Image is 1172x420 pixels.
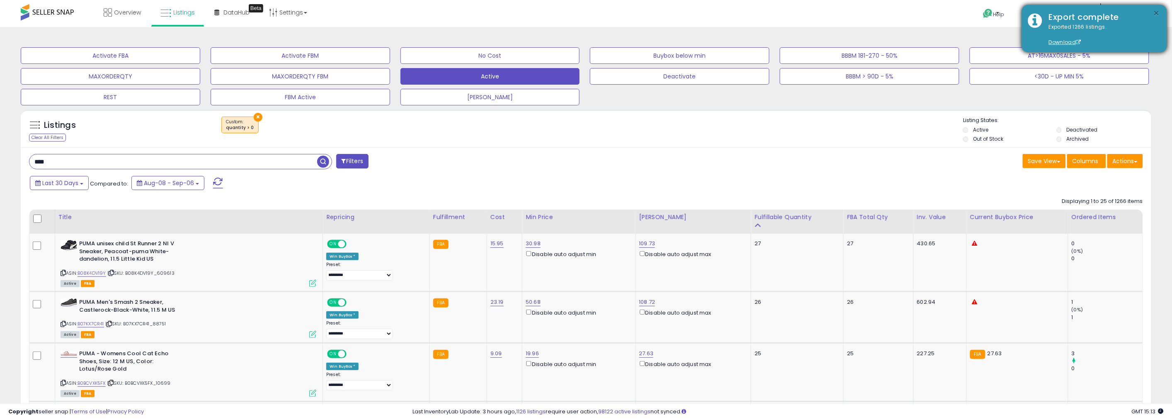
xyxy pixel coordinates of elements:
[400,68,580,85] button: Active
[526,249,629,258] div: Disable auto adjust min
[328,299,338,306] span: ON
[345,351,359,358] span: OFF
[1073,157,1099,165] span: Columns
[400,89,580,105] button: [PERSON_NAME]
[973,135,1003,142] label: Out of Stock
[29,134,66,142] div: Clear All Filters
[755,350,837,357] div: 25
[526,298,541,306] a: 50.68
[345,299,359,306] span: OFF
[847,350,907,357] div: 25
[61,240,316,286] div: ASIN:
[61,350,316,396] div: ASIN:
[490,213,519,222] div: Cost
[970,47,1149,64] button: AT>16MAX0SALES - 5%
[590,68,769,85] button: Deactivate
[526,308,629,317] div: Disable auto adjust min
[639,349,654,358] a: 27.63
[433,298,449,308] small: FBA
[780,47,959,64] button: BBBM 181-270 - 50%
[1132,408,1164,415] span: 2025-10-7 15:13 GMT
[1049,39,1081,46] a: Download
[433,240,449,249] small: FBA
[526,239,541,248] a: 30.98
[61,390,80,397] span: All listings currently available for purchase on Amazon
[81,331,95,338] span: FBA
[81,390,95,397] span: FBA
[336,154,369,168] button: Filters
[61,331,80,338] span: All listings currently available for purchase on Amazon
[526,359,629,368] div: Disable auto adjust min
[1072,240,1143,247] div: 0
[490,349,502,358] a: 9.09
[8,408,144,416] div: seller snap | |
[254,113,262,122] button: ×
[211,89,390,105] button: FBM Active
[516,408,546,415] a: 1126 listings
[90,180,128,188] span: Compared to:
[107,408,144,415] a: Privacy Policy
[79,350,180,375] b: PUMA - Womens Cool Cat Echo Shoes, Size: 12 M US, Color: Lotus/Rose Gold
[223,8,250,17] span: DataHub
[211,68,390,85] button: MAXORDERQTY FBM
[44,120,76,131] h5: Listings
[107,270,175,276] span: | SKU: B08K4DV19Y_609613
[81,280,95,287] span: FBA
[490,298,504,306] a: 23.19
[639,359,745,368] div: Disable auto adjust max
[639,249,745,258] div: Disable auto adjust max
[326,311,359,319] div: Win BuyBox *
[917,298,960,306] div: 602.94
[755,240,837,247] div: 27
[78,270,106,277] a: B08K4DV19Y
[1062,198,1143,205] div: Displaying 1 to 25 of 1266 items
[639,213,748,222] div: [PERSON_NAME]
[326,213,426,222] div: Repricing
[1072,248,1083,254] small: (0%)
[61,240,77,250] img: 418wmnT2b2S._SL40_.jpg
[326,262,423,281] div: Preset:
[21,89,200,105] button: REST
[1067,126,1098,133] label: Deactivated
[226,125,254,131] div: quantity > 0
[847,240,907,247] div: 27
[328,351,338,358] span: ON
[433,350,449,359] small: FBA
[61,298,316,337] div: ASIN:
[988,349,1002,357] span: 27.63
[144,179,194,187] span: Aug-08 - Sep-06
[1023,154,1066,168] button: Save View
[755,298,837,306] div: 26
[21,47,200,64] button: Activate FBA
[1153,8,1160,19] button: ×
[526,213,632,222] div: Min Price
[249,4,263,12] div: Tooltip anchor
[963,117,1151,125] p: Listing States:
[1072,350,1143,357] div: 3
[993,11,1005,18] span: Help
[847,213,910,222] div: FBA Total Qty
[61,280,80,287] span: All listings currently available for purchase on Amazon
[30,176,89,190] button: Last 30 Days
[8,408,39,415] strong: Copyright
[1043,23,1161,46] div: Exported 1266 listings.
[917,350,960,357] div: 227.25
[114,8,141,17] span: Overview
[345,241,359,248] span: OFF
[490,239,504,248] a: 15.95
[983,8,993,19] i: Get Help
[1072,365,1143,372] div: 0
[639,308,745,317] div: Disable auto adjust max
[973,126,988,133] label: Active
[105,320,166,327] span: | SKU: B07KX7CR41_88751
[598,408,650,415] a: 98122 active listings
[1043,11,1161,23] div: Export complete
[107,380,171,386] span: | SKU: B0BCVXK5FX_10699
[526,349,539,358] a: 19.96
[42,179,78,187] span: Last 30 Days
[970,68,1149,85] button: <30D - UP MIN 5%
[326,372,423,391] div: Preset:
[970,350,985,359] small: FBA
[970,213,1065,222] div: Current Buybox Price
[61,351,77,356] img: 218dum6hb-L._SL40_.jpg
